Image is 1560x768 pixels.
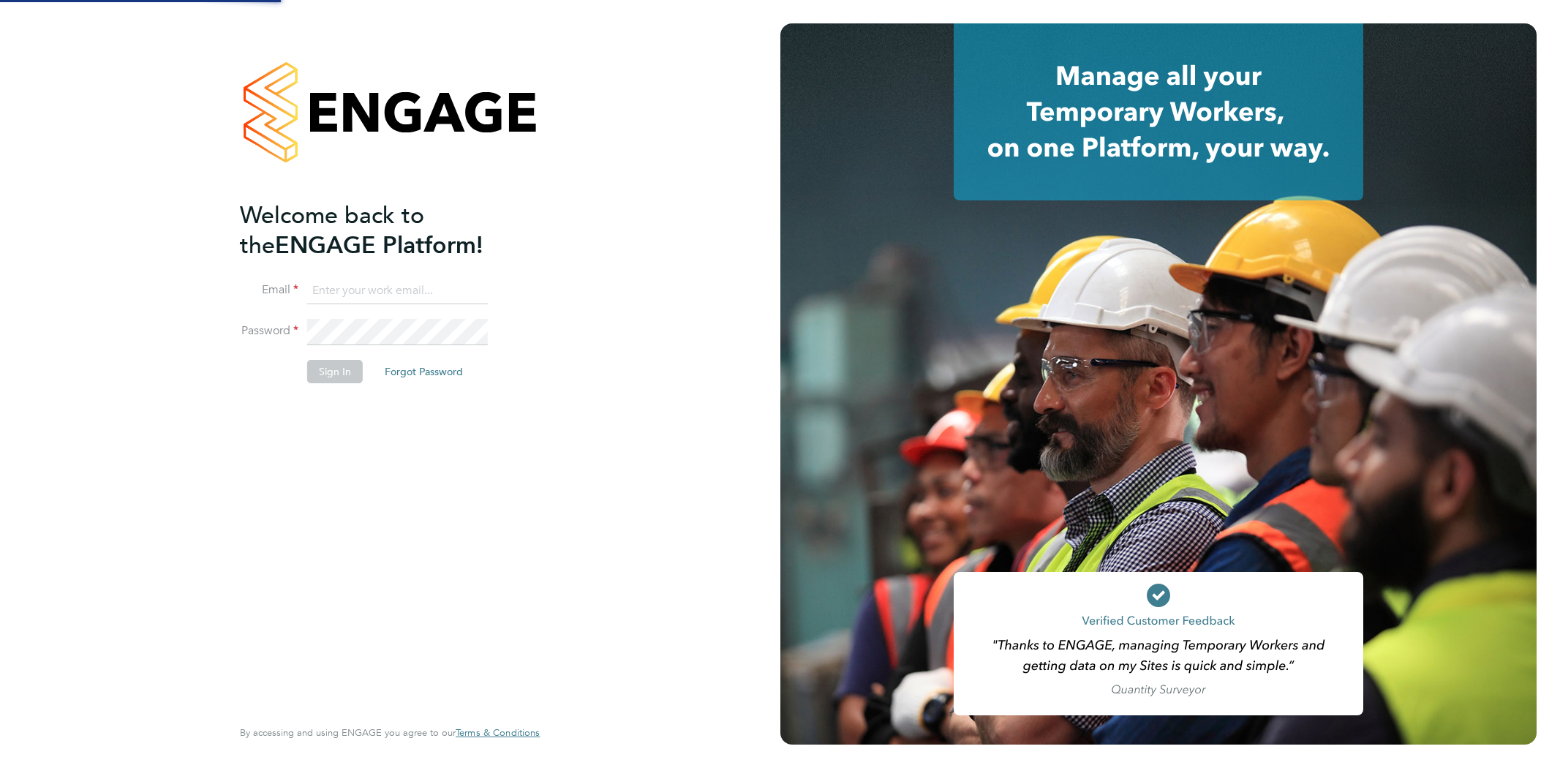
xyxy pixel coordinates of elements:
[373,360,475,383] button: Forgot Password
[240,282,298,298] label: Email
[456,727,540,739] a: Terms & Conditions
[240,201,424,260] span: Welcome back to the
[240,200,525,260] h2: ENGAGE Platform!
[240,323,298,339] label: Password
[307,278,488,304] input: Enter your work email...
[240,726,540,739] span: By accessing and using ENGAGE you agree to our
[456,726,540,739] span: Terms & Conditions
[307,360,363,383] button: Sign In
